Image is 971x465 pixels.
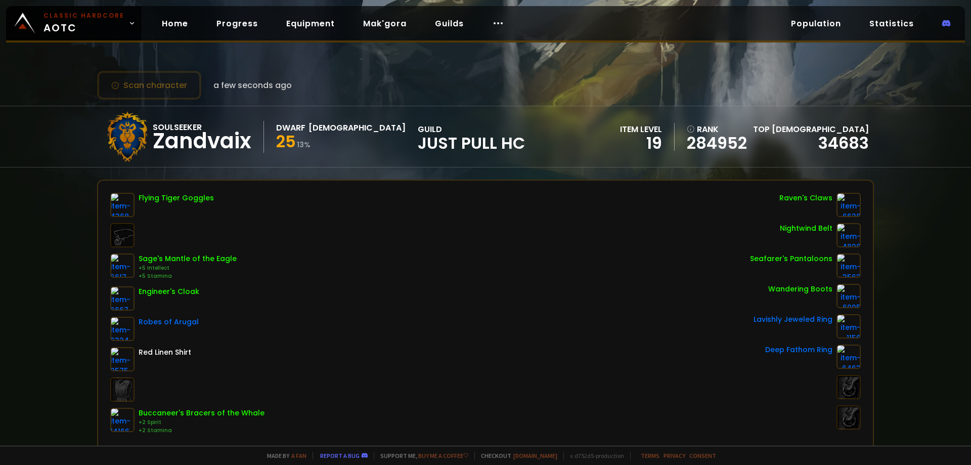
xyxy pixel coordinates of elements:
span: Made by [261,452,306,459]
a: Mak'gora [355,13,415,34]
div: 19 [620,136,662,151]
div: Zandvaix [153,134,251,149]
a: 34683 [818,132,869,154]
a: Progress [208,13,266,34]
a: Classic HardcoreAOTC [6,6,142,40]
div: Robes of Arugal [139,317,199,327]
div: Wandering Boots [768,284,832,294]
span: Just Pull HC [418,136,525,151]
div: Top [753,123,869,136]
div: Soulseeker [153,121,251,134]
div: +2 Stamina [139,427,264,435]
div: Buccaneer's Bracers of the Whale [139,408,264,418]
div: Dwarf [276,121,305,134]
a: Home [154,13,196,34]
a: Guilds [427,13,472,34]
img: item-4368 [110,193,135,217]
div: Nightwind Belt [780,223,832,234]
div: Seafarer's Pantaloons [750,253,832,264]
a: Statistics [861,13,922,34]
span: Support me, [374,452,468,459]
span: v. d752d5 - production [563,452,624,459]
div: Deep Fathom Ring [765,345,832,355]
img: item-6463 [836,345,861,369]
div: Raven's Claws [779,193,832,203]
div: +5 Intellect [139,264,237,272]
img: item-3563 [836,253,861,278]
a: Terms [641,452,659,459]
div: Engineer's Cloak [139,286,199,297]
img: item-4828 [836,223,861,247]
div: Lavishly Jeweled Ring [754,314,832,325]
small: Classic Hardcore [43,11,124,20]
img: item-6667 [110,286,135,311]
div: [DEMOGRAPHIC_DATA] [308,121,406,134]
span: Checkout [474,452,557,459]
div: guild [418,123,525,151]
a: Equipment [278,13,343,34]
div: Red Linen Shirt [139,347,191,358]
a: Consent [689,452,716,459]
img: item-6095 [836,284,861,308]
img: item-6628 [836,193,861,217]
div: +2 Spirit [139,418,264,427]
img: item-6324 [110,317,135,341]
a: [DOMAIN_NAME] [513,452,557,459]
img: item-6617 [110,253,135,278]
a: Buy me a coffee [418,452,468,459]
button: Scan character [97,71,201,100]
span: [DEMOGRAPHIC_DATA] [772,123,869,135]
div: rank [687,123,747,136]
div: +5 Stamina [139,272,237,280]
span: 25 [276,130,296,153]
a: 284952 [687,136,747,151]
a: Privacy [664,452,685,459]
a: Report a bug [320,452,360,459]
small: 13 % [297,140,311,150]
div: Flying Tiger Goggles [139,193,214,203]
img: item-14166 [110,408,135,432]
span: a few seconds ago [213,79,292,92]
div: item level [620,123,662,136]
span: AOTC [43,11,124,35]
a: Population [783,13,849,34]
div: Sage's Mantle of the Eagle [139,253,237,264]
a: a fan [291,452,306,459]
img: item-2575 [110,347,135,371]
img: item-1156 [836,314,861,339]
